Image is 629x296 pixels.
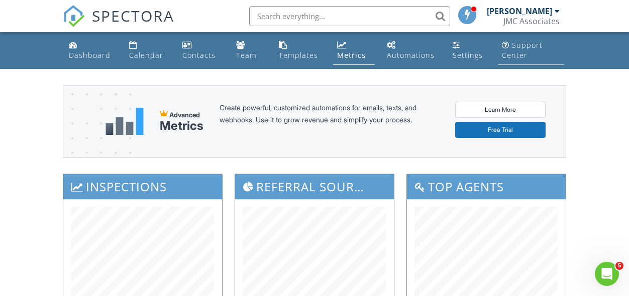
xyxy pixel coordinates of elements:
[63,174,222,199] h3: Inspections
[453,50,483,60] div: Settings
[160,119,203,133] div: Metrics
[63,14,174,35] a: SPECTORA
[449,36,490,65] a: Settings
[498,36,564,65] a: Support Center
[337,50,366,60] div: Metrics
[333,36,375,65] a: Metrics
[387,50,435,60] div: Automations
[125,36,170,65] a: Calendar
[169,111,200,119] span: Advanced
[182,50,216,60] div: Contacts
[129,50,163,60] div: Calendar
[279,50,318,60] div: Templates
[383,36,441,65] a: Automations (Basic)
[595,262,619,286] iframe: Intercom live chat
[502,40,543,60] div: Support Center
[455,122,546,138] a: Free Trial
[407,174,566,199] h3: Top Agents
[487,6,552,16] div: [PERSON_NAME]
[275,36,325,65] a: Templates
[65,36,117,65] a: Dashboard
[92,5,174,26] span: SPECTORA
[106,108,144,135] img: metrics-aadfce2e17a16c02574e7fc40e4d6b8174baaf19895a402c862ea781aae8ef5b.svg
[236,50,257,60] div: Team
[503,16,560,26] div: JMC Associates
[69,50,111,60] div: Dashboard
[455,102,546,118] a: Learn More
[220,102,439,141] div: Create powerful, customized automations for emails, texts, and webhooks. Use it to grow revenue a...
[63,86,131,197] img: advanced-banner-bg-f6ff0eecfa0ee76150a1dea9fec4b49f333892f74bc19f1b897a312d7a1b2ff3.png
[63,5,85,27] img: The Best Home Inspection Software - Spectora
[235,174,394,199] h3: Referral Sources
[232,36,267,65] a: Team
[615,262,623,270] span: 5
[249,6,450,26] input: Search everything...
[178,36,224,65] a: Contacts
